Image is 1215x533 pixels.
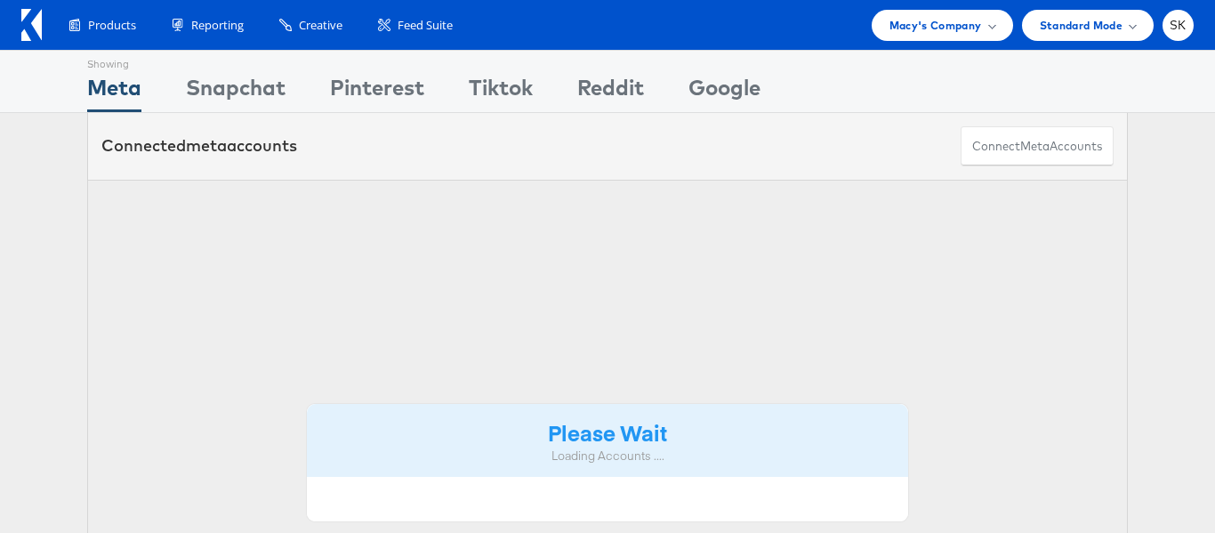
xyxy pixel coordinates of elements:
[330,72,424,112] div: Pinterest
[101,134,297,157] div: Connected accounts
[87,72,141,112] div: Meta
[87,51,141,72] div: Showing
[889,16,982,35] span: Macy's Company
[1040,16,1122,35] span: Standard Mode
[186,135,227,156] span: meta
[469,72,533,112] div: Tiktok
[1170,20,1187,31] span: SK
[88,17,136,34] span: Products
[961,126,1114,166] button: ConnectmetaAccounts
[688,72,760,112] div: Google
[577,72,644,112] div: Reddit
[320,448,895,464] div: Loading Accounts ....
[191,17,244,34] span: Reporting
[548,417,667,447] strong: Please Wait
[398,17,453,34] span: Feed Suite
[1020,138,1050,155] span: meta
[186,72,286,112] div: Snapchat
[299,17,342,34] span: Creative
